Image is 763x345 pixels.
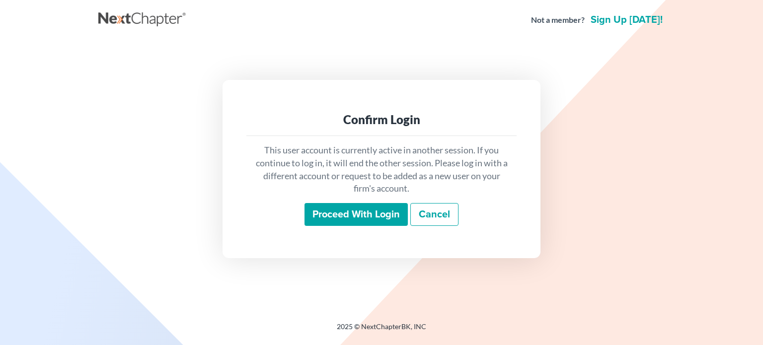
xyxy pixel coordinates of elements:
strong: Not a member? [531,14,585,26]
p: This user account is currently active in another session. If you continue to log in, it will end ... [254,144,509,195]
div: Confirm Login [254,112,509,128]
div: 2025 © NextChapterBK, INC [98,322,665,340]
input: Proceed with login [305,203,408,226]
a: Sign up [DATE]! [589,15,665,25]
a: Cancel [410,203,458,226]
